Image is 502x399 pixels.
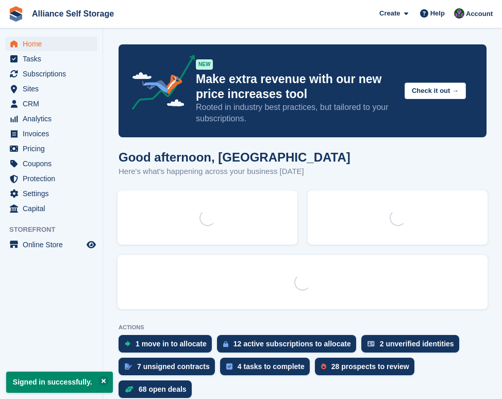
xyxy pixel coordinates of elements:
a: 2 unverified identities [361,335,464,358]
span: Help [430,8,445,19]
a: Alliance Self Storage [28,5,118,22]
span: Pricing [23,141,85,156]
h1: Good afternoon, [GEOGRAPHIC_DATA] [119,150,350,164]
a: menu [5,126,97,141]
div: 1 move in to allocate [136,340,207,348]
p: Make extra revenue with our new price increases tool [196,72,396,102]
a: 4 tasks to complete [220,358,315,380]
img: price-adjustments-announcement-icon-8257ccfd72463d97f412b2fc003d46551f7dbcb40ab6d574587a9cd5c0d94... [123,55,195,114]
span: Coupons [23,156,85,171]
a: menu [5,171,97,186]
p: ACTIONS [119,324,487,331]
button: Check it out → [405,83,466,100]
span: Sites [23,82,85,96]
img: active_subscription_to_allocate_icon-d502201f5373d7db506a760aba3b589e785aa758c864c3986d89f69b8ff3... [223,341,228,347]
div: 7 unsigned contracts [137,362,210,371]
img: Romilly Norton [454,8,464,19]
img: move_ins_to_allocate_icon-fdf77a2bb77ea45bf5b3d319d69a93e2d87916cf1d5bf7949dd705db3b84f3ca.svg [125,341,130,347]
a: menu [5,186,97,201]
div: 2 unverified identities [380,340,454,348]
img: contract_signature_icon-13c848040528278c33f63329250d36e43548de30e8caae1d1a13099fd9432cc5.svg [125,363,132,370]
a: menu [5,141,97,156]
a: menu [5,111,97,126]
img: stora-icon-8386f47178a22dfd0bd8f6a31ec36ba5ce8667c1dd55bd0f319d3a0aa187defe.svg [8,6,24,22]
span: Settings [23,186,85,201]
img: task-75834270c22a3079a89374b754ae025e5fb1db73e45f91037f5363f120a921f8.svg [226,363,232,370]
a: menu [5,237,97,252]
p: Signed in successfully. [6,372,113,393]
a: menu [5,67,97,81]
div: 68 open deals [139,385,187,393]
img: deal-1b604bf984904fb50ccaf53a9ad4b4a5d6e5aea283cecdc64d6e3604feb123c2.svg [125,386,133,393]
a: 28 prospects to review [315,358,420,380]
span: Online Store [23,237,85,252]
a: menu [5,82,97,96]
span: Subscriptions [23,67,85,81]
a: 7 unsigned contracts [119,358,220,380]
a: menu [5,201,97,216]
span: Protection [23,171,85,186]
img: verify_identity-adf6edd0f0f0b5bbfe63781bf79b02c33cf7c696d77639b501bdc392416b5a36.svg [367,341,375,347]
span: Tasks [23,52,85,66]
a: menu [5,156,97,171]
span: Home [23,37,85,51]
a: menu [5,97,97,111]
span: Invoices [23,126,85,141]
a: 12 active subscriptions to allocate [217,335,361,358]
a: Preview store [85,238,97,251]
p: Rooted in industry best practices, but tailored to your subscriptions. [196,102,396,124]
a: menu [5,52,97,66]
span: Capital [23,201,85,216]
span: Storefront [9,225,103,235]
span: Account [466,9,493,19]
span: Analytics [23,111,85,126]
p: Here's what's happening across your business [DATE] [119,166,350,178]
div: 12 active subscriptions to allocate [233,340,351,348]
span: Create [379,8,400,19]
img: prospect-51fa495bee0391a8d652442698ab0144808aea92771e9ea1ae160a38d050c398.svg [321,363,326,370]
div: 4 tasks to complete [238,362,305,371]
a: 1 move in to allocate [119,335,217,358]
a: menu [5,37,97,51]
div: 28 prospects to review [331,362,409,371]
span: CRM [23,97,85,111]
div: NEW [196,59,213,70]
